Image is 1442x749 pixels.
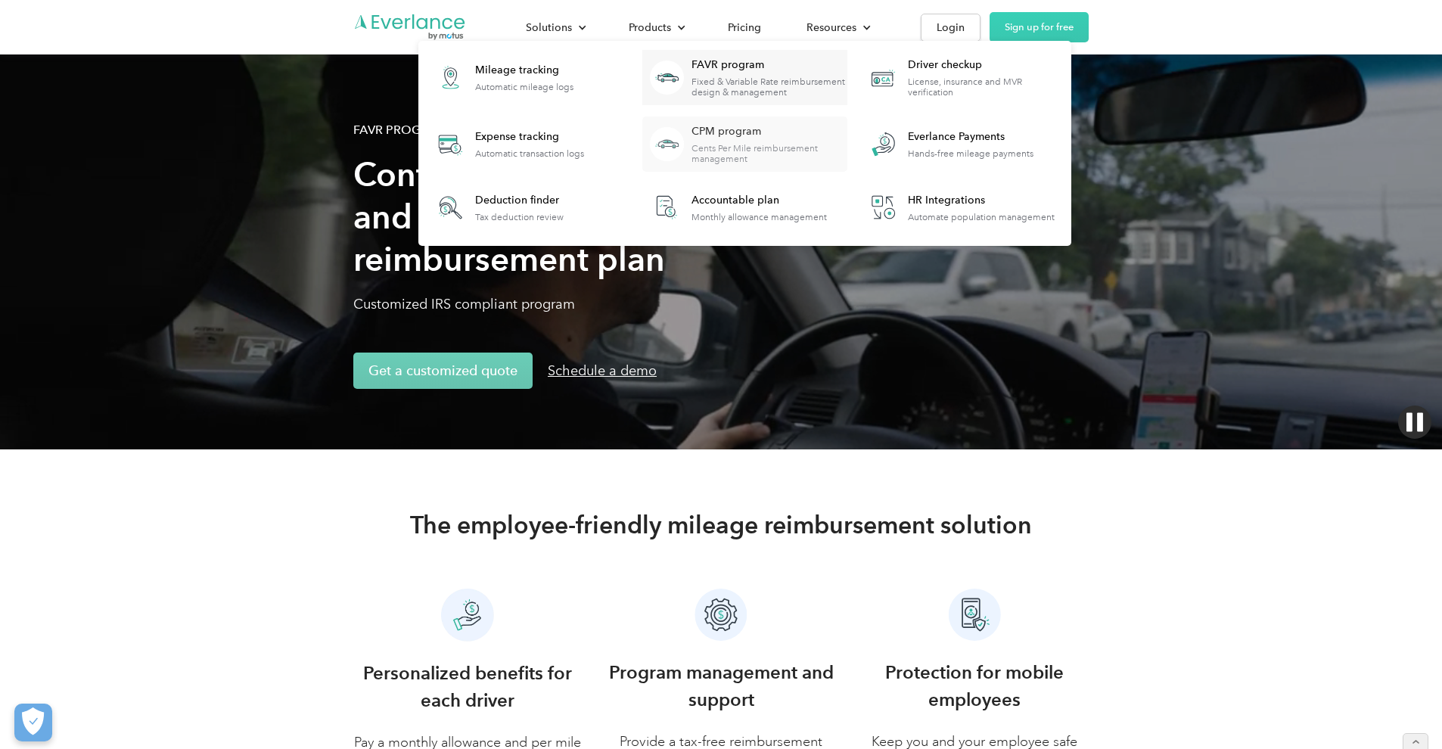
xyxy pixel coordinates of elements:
div: Everlance Payments [908,129,1033,145]
div: Products [629,18,671,37]
img: Pause video [1398,406,1431,439]
a: Sign up for free [990,12,1089,42]
a: Login [921,14,980,42]
a: Driver checkupLicense, insurance and MVR verification [859,50,1064,105]
h3: Protection for mobile employees [859,659,1089,713]
div: HR Integrations [908,193,1055,208]
a: FAVR programFixed & Variable Rate reimbursement design & management [642,50,847,105]
a: Accountable planMonthly allowance management [642,183,834,232]
div: FAVR program [691,57,847,73]
div: Mileage tracking [475,63,573,78]
div: Resources [806,18,856,37]
a: Expense trackingAutomatic transaction logs [426,117,592,172]
div: Hands-free mileage payments [908,148,1033,159]
div: Login [937,18,965,37]
div: Solutions [526,18,572,37]
button: Cookies Settings [14,704,52,741]
div: Driver checkup [908,57,1063,73]
a: Go to homepage [353,13,467,42]
div: Fixed & Variable Rate reimbursement design & management [691,76,847,98]
div: FAVR Program [353,121,447,139]
div: Tax deduction review [475,212,564,222]
div: Expense tracking [475,129,584,145]
div: Deduction finder [475,193,564,208]
p: Customized IRS compliant program [353,295,762,313]
div: Cents Per Mile reimbursement management [691,143,847,164]
a: Get a customized quote [353,353,533,389]
nav: Products [418,41,1071,246]
h3: Personalized benefits for each driver [353,660,583,714]
div: Products [614,14,698,41]
div: CPM program [691,124,847,139]
div: Accountable plan [691,193,827,208]
div: Resources [791,14,883,41]
a: HR IntegrationsAutomate population management [859,183,1062,232]
div: Monthly allowance management [691,212,827,222]
div: Schedule a demo [548,362,657,380]
span: Phone number [341,62,418,76]
div: License, insurance and MVR verification [908,76,1063,98]
a: Mileage trackingAutomatic mileage logs [426,50,581,105]
h3: Program management and support [607,659,836,713]
h2: The employee-friendly mileage reimbursement solution [410,510,1032,540]
a: Deduction finderTax deduction review [426,183,571,232]
a: Schedule a demo [533,353,672,389]
input: Submit [147,137,246,169]
div: Pricing [728,18,761,37]
div: Automatic mileage logs [475,82,573,92]
div: Solutions [511,14,598,41]
div: Automate population management [908,212,1055,222]
h1: Control costs on a Fixed and Variable Rate reimbursement plan [353,154,762,281]
div: Automatic transaction logs [475,148,584,159]
a: Pricing [713,14,776,41]
a: CPM programCents Per Mile reimbursement management [642,117,847,172]
a: Everlance PaymentsHands-free mileage payments [859,117,1041,172]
